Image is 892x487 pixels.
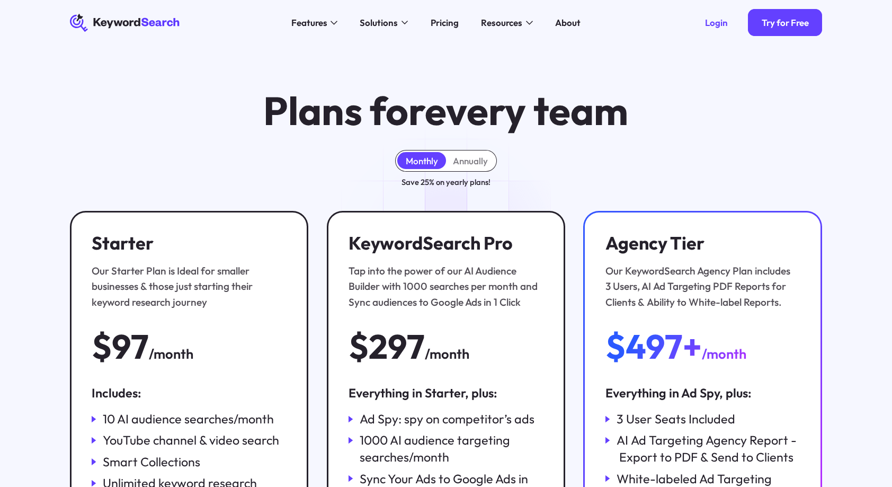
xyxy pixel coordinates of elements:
[349,385,543,402] div: Everything in Starter, plus:
[92,385,287,402] div: Includes:
[453,155,488,166] div: Annually
[555,16,581,30] div: About
[605,329,702,365] div: $497+
[692,9,742,36] a: Login
[103,411,274,428] div: 10 AI audience searches/month
[605,263,795,311] div: Our KeywordSearch Agency Plan includes 3 Users, AI Ad Targeting PDF Reports for Clients & Ability...
[349,233,538,254] h3: KeywordSearch Pro
[402,176,490,188] div: Save 25% on yearly plans!
[605,385,800,402] div: Everything in Ad Spy, plus:
[481,16,522,30] div: Resources
[103,432,279,449] div: YouTube channel & video search
[548,14,587,32] a: About
[360,411,534,428] div: Ad Spy: spy on competitor’s ads
[92,263,281,311] div: Our Starter Plan is Ideal for smaller businesses & those just starting their keyword research jou...
[431,16,459,30] div: Pricing
[360,16,398,30] div: Solutions
[705,17,728,28] div: Login
[103,454,200,471] div: Smart Collections
[291,16,327,30] div: Features
[605,233,795,254] h3: Agency Tier
[425,86,628,135] span: every team
[92,329,149,365] div: $97
[702,343,746,365] div: /month
[406,155,438,166] div: Monthly
[424,14,466,32] a: Pricing
[349,329,425,365] div: $297
[149,343,193,365] div: /month
[425,343,469,365] div: /month
[360,432,543,466] div: 1000 AI audience targeting searches/month
[748,9,822,36] a: Try for Free
[92,233,281,254] h3: Starter
[617,411,735,428] div: 3 User Seats Included
[762,17,809,28] div: Try for Free
[349,263,538,311] div: Tap into the power of our AI Audience Builder with 1000 searches per month and Sync audiences to ...
[263,90,628,132] h1: Plans for
[617,432,800,466] div: AI Ad Targeting Agency Report - Export to PDF & Send to Clients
